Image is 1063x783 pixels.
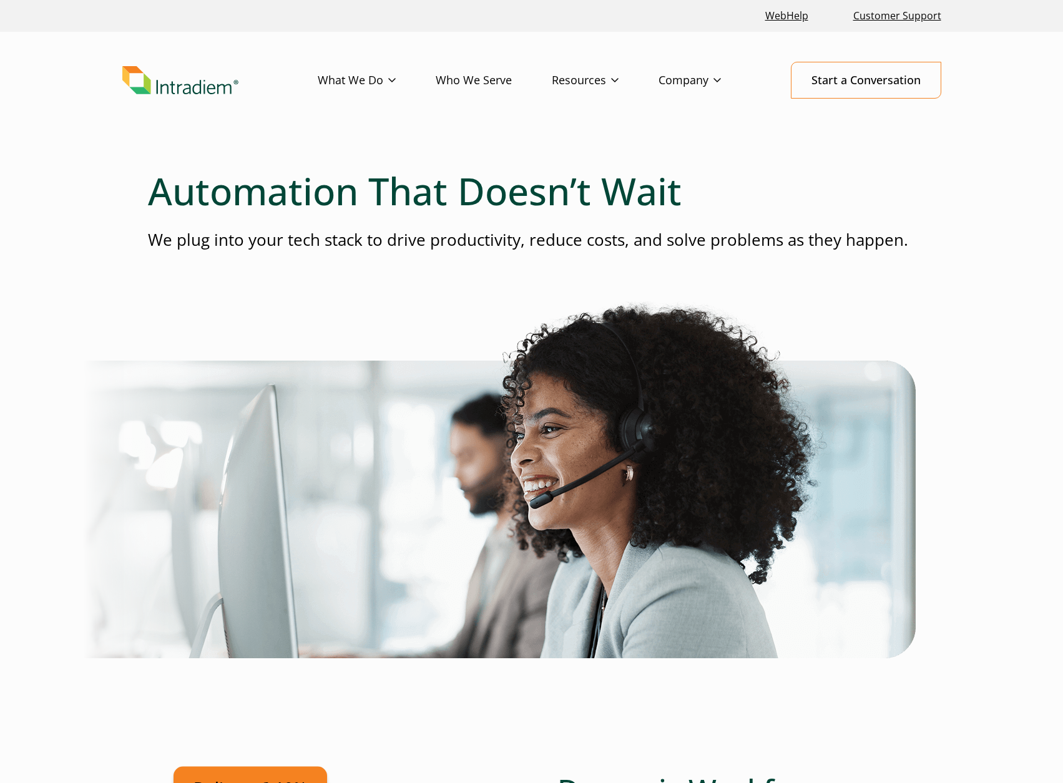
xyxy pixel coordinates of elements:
img: Intradiem [122,66,238,95]
a: What We Do [318,62,436,99]
a: Company [659,62,761,99]
a: Who We Serve [436,62,552,99]
p: We plug into your tech stack to drive productivity, reduce costs, and solve problems as they happen. [148,228,916,251]
img: Platform [82,301,916,658]
a: Link to homepage of Intradiem [122,66,318,95]
a: Customer Support [848,2,946,29]
a: Resources [552,62,659,99]
h1: Automation That Doesn’t Wait [148,168,916,213]
a: Start a Conversation [791,62,941,99]
a: Link opens in a new window [760,2,813,29]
